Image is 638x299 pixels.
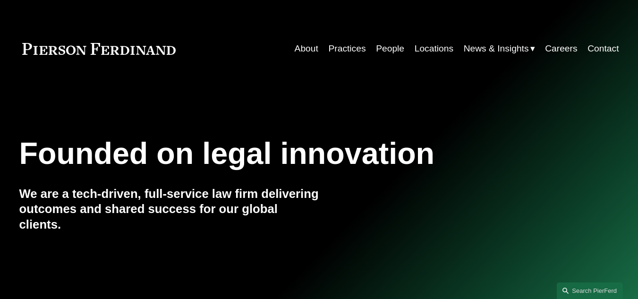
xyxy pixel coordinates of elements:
a: Practices [328,40,366,58]
a: About [295,40,318,58]
a: People [376,40,404,58]
a: Locations [415,40,453,58]
span: News & Insights [464,41,529,57]
a: Careers [545,40,577,58]
h1: Founded on legal innovation [19,136,519,171]
h4: We are a tech-driven, full-service law firm delivering outcomes and shared success for our global... [19,186,319,232]
a: folder dropdown [464,40,535,58]
a: Contact [587,40,619,58]
a: Search this site [557,282,623,299]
